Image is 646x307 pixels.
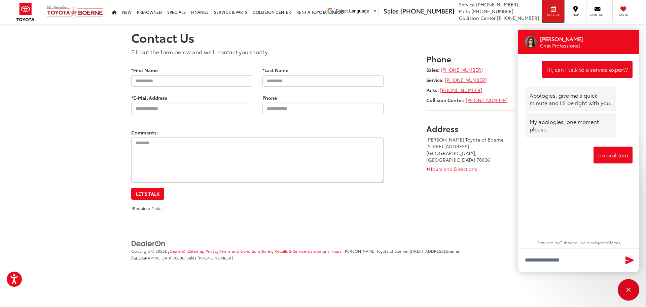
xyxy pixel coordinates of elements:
[466,97,508,103] a: [PHONE_NUMBER]
[373,8,377,13] span: ▼
[525,240,633,248] div: Serviced by . Use is subject to
[426,124,515,133] h3: Address
[622,253,637,267] button: Send Message
[525,36,537,48] div: Operator Image
[518,248,639,272] textarea: Type your message
[131,205,163,211] small: *Required Fields
[184,255,233,260] span: | Sales:
[540,42,583,49] p: Chat Professional
[131,248,165,254] span: Copyright © 2025
[131,240,166,247] img: DealerOn
[335,8,369,13] span: Select Language
[205,248,219,254] span: |
[426,97,464,103] strong: Collision Center:
[459,1,475,8] span: Service
[206,248,219,254] a: Privacy
[559,240,577,245] a: Gubagoo
[262,94,277,101] label: Phone
[540,35,591,42] div: Operator Name
[131,67,158,73] label: *First Name
[459,8,470,14] span: Parts
[590,12,605,17] span: Contact
[46,5,104,19] img: Vic Vaughan Toyota of Boerne
[609,240,620,245] a: Terms
[426,54,515,63] h3: Phone
[476,1,518,8] span: [PHONE_NUMBER]
[262,248,329,254] a: Safety Recalls & Service Campaigns, Opens in a new tab
[426,136,515,163] address: [PERSON_NAME] Toyota of Boerne [STREET_ADDRESS] [GEOGRAPHIC_DATA], [GEOGRAPHIC_DATA] 78006
[330,248,342,254] a: Hours
[618,279,639,301] button: Toggle Chat Window
[384,6,399,15] span: Sales
[525,87,616,111] div: Apologies, give me a quick minute and I'll be right with you.
[540,42,591,49] div: Operator Title
[220,248,261,254] a: Terms and Conditions
[173,255,184,260] span: 78006
[618,279,639,301] div: Close
[426,76,443,83] strong: Service:
[542,61,633,78] div: Hi, can I talk to a service expert?
[497,14,539,21] span: [PHONE_NUMBER]
[335,8,377,13] a: Select Language​
[261,248,329,254] span: |
[131,94,167,101] label: *E-Mail Address
[170,248,188,254] a: DealerOn Home Page
[400,6,454,15] span: [PHONE_NUMBER]
[546,12,561,17] span: Service
[188,248,205,254] span: |
[219,248,261,254] span: |
[329,248,342,254] span: |
[408,248,446,254] span: [STREET_ADDRESS],
[525,113,616,137] div: My apologies, one moment please.
[471,8,513,14] span: [PHONE_NUMBER]
[616,12,631,17] span: Saved
[131,129,158,136] label: Comments:
[445,76,487,83] a: [PHONE_NUMBER]
[426,165,477,172] a: Hours and Directions
[131,31,515,44] h1: Contact Us
[342,248,407,254] span: | [PERSON_NAME] Toyota of Boerne
[189,248,205,254] a: Sitemap
[131,48,384,56] p: Fill out the form below and we'll contact you shortly.
[459,14,496,21] span: Collision Center
[540,35,583,42] p: [PERSON_NAME]
[262,67,288,73] label: *Last Name
[441,66,483,73] a: [PHONE_NUMBER]
[131,255,173,260] span: [GEOGRAPHIC_DATA]
[446,248,460,254] span: Boerne,
[131,240,166,246] a: DealerOn
[594,147,633,163] div: no problem
[165,248,188,254] span: by
[198,255,233,260] span: [PHONE_NUMBER]
[440,87,482,93] a: [PHONE_NUMBER]
[426,66,439,73] strong: Sales:
[426,87,439,93] strong: Parts:
[568,12,583,17] span: Map
[131,188,164,200] button: Let's Talk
